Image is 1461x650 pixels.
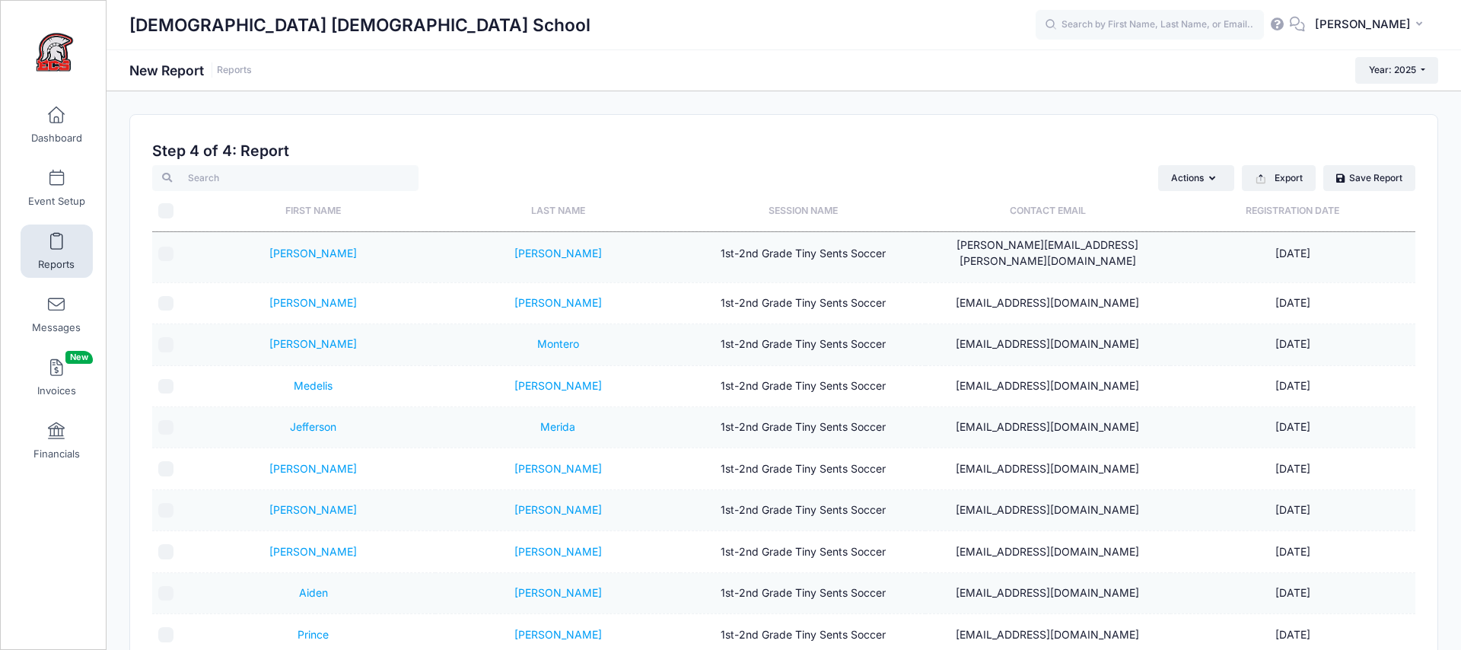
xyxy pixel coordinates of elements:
[1170,490,1415,531] td: [DATE]
[21,351,93,404] a: InvoicesNew
[1170,531,1415,572] td: [DATE]
[925,448,1170,489] td: [EMAIL_ADDRESS][DOMAIN_NAME]
[21,414,93,467] a: Financials
[1,16,107,88] a: Evangelical Christian School
[269,337,357,350] a: [PERSON_NAME]
[299,586,328,599] a: Aiden
[680,407,925,448] td: 1st-2nd Grade Tiny Sents Soccer
[514,462,602,475] a: [PERSON_NAME]
[294,379,333,392] a: Medelis
[21,225,93,278] a: Reports
[925,531,1170,572] td: [EMAIL_ADDRESS][DOMAIN_NAME]
[21,288,93,341] a: Messages
[925,490,1170,531] td: [EMAIL_ADDRESS][DOMAIN_NAME]
[298,628,329,641] a: Prince
[540,420,575,433] a: Merida
[1355,57,1438,83] button: Year: 2025
[152,165,419,191] input: Search
[514,545,602,558] a: [PERSON_NAME]
[152,142,1415,160] h2: Step 4 of 4: Report
[680,448,925,489] td: 1st-2nd Grade Tiny Sents Soccer
[21,161,93,215] a: Event Setup
[514,586,602,599] a: [PERSON_NAME]
[680,283,925,324] td: 1st-2nd Grade Tiny Sents Soccer
[925,225,1170,282] td: [PERSON_NAME][EMAIL_ADDRESS][PERSON_NAME][DOMAIN_NAME]
[925,283,1170,324] td: [EMAIL_ADDRESS][DOMAIN_NAME]
[925,573,1170,614] td: [EMAIL_ADDRESS][DOMAIN_NAME]
[925,324,1170,365] td: [EMAIL_ADDRESS][DOMAIN_NAME]
[1158,165,1234,191] button: Actions
[28,195,85,208] span: Event Setup
[1170,225,1415,282] td: [DATE]
[680,490,925,531] td: 1st-2nd Grade Tiny Sents Soccer
[37,384,76,397] span: Invoices
[33,448,80,460] span: Financials
[290,420,336,433] a: Jefferson
[680,531,925,572] td: 1st-2nd Grade Tiny Sents Soccer
[514,503,602,516] a: [PERSON_NAME]
[65,351,93,364] span: New
[32,321,81,334] span: Messages
[269,296,357,309] a: [PERSON_NAME]
[269,545,357,558] a: [PERSON_NAME]
[129,8,590,43] h1: [DEMOGRAPHIC_DATA] [DEMOGRAPHIC_DATA] School
[1323,165,1415,191] a: Save Report
[269,462,357,475] a: [PERSON_NAME]
[129,62,252,78] h1: New Report
[680,324,925,365] td: 1st-2nd Grade Tiny Sents Soccer
[1170,448,1415,489] td: [DATE]
[1242,165,1316,191] button: Export
[1170,191,1415,231] th: Registration Date: activate to sort column ascending
[680,225,925,282] td: 1st-2nd Grade Tiny Sents Soccer
[435,191,680,231] th: Last Name: activate to sort column ascending
[1315,16,1411,33] span: [PERSON_NAME]
[1170,573,1415,614] td: [DATE]
[1305,8,1438,43] button: [PERSON_NAME]
[514,379,602,392] a: [PERSON_NAME]
[925,407,1170,448] td: [EMAIL_ADDRESS][DOMAIN_NAME]
[269,247,357,260] a: [PERSON_NAME]
[680,191,925,231] th: Session Name: activate to sort column ascending
[1170,324,1415,365] td: [DATE]
[680,573,925,614] td: 1st-2nd Grade Tiny Sents Soccer
[514,296,602,309] a: [PERSON_NAME]
[1170,407,1415,448] td: [DATE]
[680,366,925,407] td: 1st-2nd Grade Tiny Sents Soccer
[191,191,436,231] th: First Name: activate to sort column ascending
[537,337,579,350] a: Montero
[31,132,82,145] span: Dashboard
[1170,283,1415,324] td: [DATE]
[269,503,357,516] a: [PERSON_NAME]
[26,24,83,81] img: Evangelical Christian School
[1369,64,1416,75] span: Year: 2025
[21,98,93,151] a: Dashboard
[1036,10,1264,40] input: Search by First Name, Last Name, or Email...
[514,628,602,641] a: [PERSON_NAME]
[38,258,75,271] span: Reports
[1170,366,1415,407] td: [DATE]
[217,65,252,76] a: Reports
[925,191,1170,231] th: Contact Email: activate to sort column ascending
[925,366,1170,407] td: [EMAIL_ADDRESS][DOMAIN_NAME]
[514,247,602,260] a: [PERSON_NAME]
